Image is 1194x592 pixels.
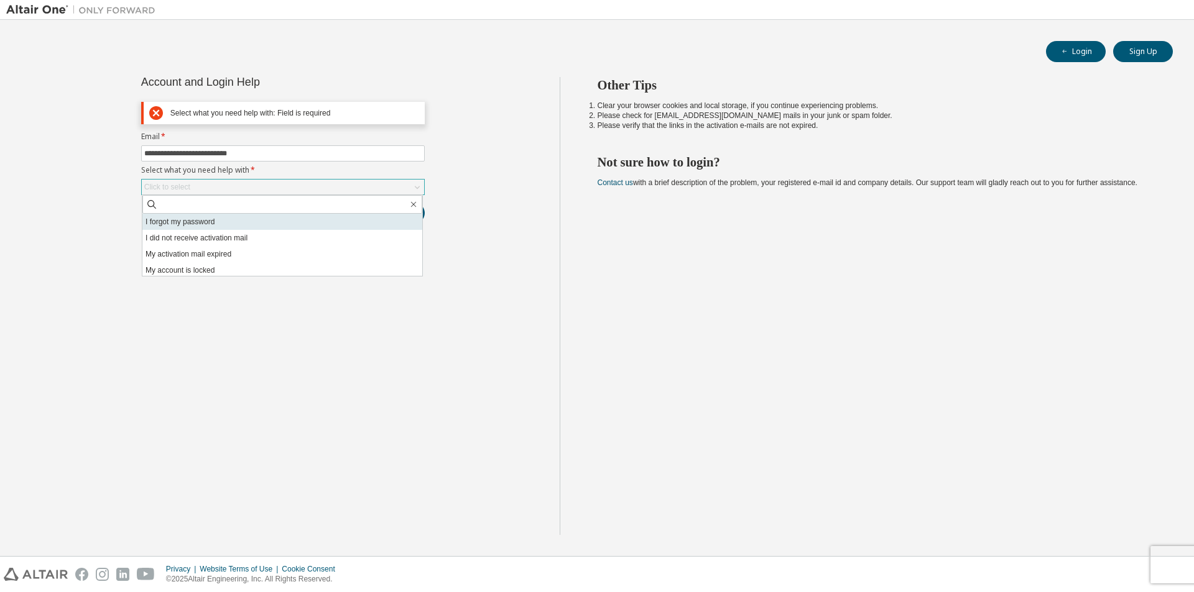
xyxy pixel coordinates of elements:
[200,564,282,574] div: Website Terms of Use
[170,109,419,118] div: Select what you need help with: Field is required
[1113,41,1173,62] button: Sign Up
[141,132,425,142] label: Email
[166,574,343,585] p: © 2025 Altair Engineering, Inc. All Rights Reserved.
[144,182,190,192] div: Click to select
[141,77,368,87] div: Account and Login Help
[598,121,1151,130] li: Please verify that the links in the activation e-mails are not expired.
[282,564,342,574] div: Cookie Consent
[137,568,155,581] img: youtube.svg
[116,568,129,581] img: linkedin.svg
[166,564,200,574] div: Privacy
[598,178,633,187] a: Contact us
[598,77,1151,93] h2: Other Tips
[598,111,1151,121] li: Please check for [EMAIL_ADDRESS][DOMAIN_NAME] mails in your junk or spam folder.
[142,180,424,194] div: Click to select
[598,178,1137,187] span: with a brief description of the problem, your registered e-mail id and company details. Our suppo...
[141,165,425,175] label: Select what you need help with
[142,214,422,230] li: I forgot my password
[598,154,1151,170] h2: Not sure how to login?
[4,568,68,581] img: altair_logo.svg
[598,101,1151,111] li: Clear your browser cookies and local storage, if you continue experiencing problems.
[96,568,109,581] img: instagram.svg
[75,568,88,581] img: facebook.svg
[1046,41,1106,62] button: Login
[6,4,162,16] img: Altair One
